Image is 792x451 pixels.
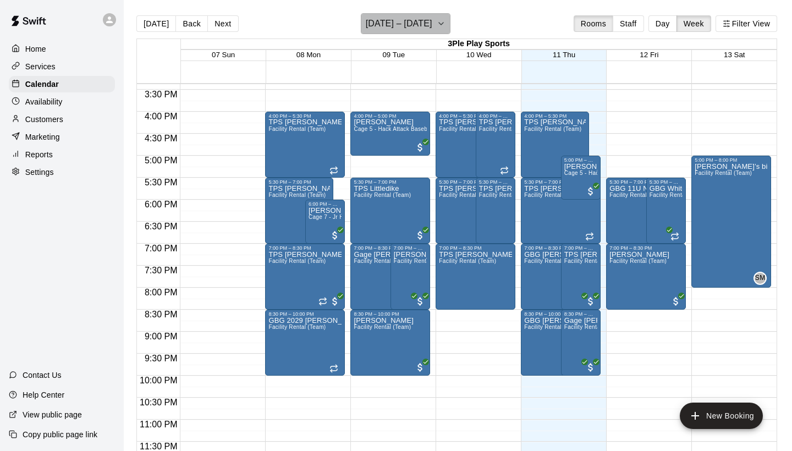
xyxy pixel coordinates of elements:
span: Recurring event [318,297,327,306]
span: All customers have paid [670,296,681,307]
span: 08 Mon [296,51,321,59]
span: 10:30 PM [137,398,180,407]
a: Calendar [9,76,115,92]
div: 4:00 PM – 5:30 PM [524,113,585,119]
span: 10 Wed [466,51,492,59]
button: 12 Fri [640,51,658,59]
span: 9:30 PM [142,354,180,363]
button: 11 Thu [553,51,575,59]
div: 5:30 PM – 7:00 PM [479,179,512,185]
div: 7:00 PM – 8:30 PM [439,245,512,251]
div: 7:00 PM – 8:30 PM [268,245,342,251]
div: 8:30 PM – 10:00 PM [564,311,597,317]
span: All customers have paid [403,296,414,307]
span: Facility Rental (Team) [564,324,621,330]
span: Facility Rental (Team) [650,192,707,198]
p: Availability [25,96,63,107]
a: Availability [9,94,115,110]
div: 4:00 PM – 5:00 PM: Brandon Garcia [350,112,430,156]
p: Calendar [25,79,59,90]
span: Facility Rental (Team) [354,324,411,330]
button: 07 Sun [212,51,235,59]
span: Facility Rental (Team) [268,126,326,132]
p: Services [25,61,56,72]
span: Facility Rental (Team) [354,192,411,198]
h6: [DATE] – [DATE] [366,16,432,31]
span: 6:30 PM [142,222,180,231]
button: Back [175,15,208,32]
span: Facility Rental (Team) [609,258,667,264]
span: Facility Rental (Team) [609,192,667,198]
span: Facility Rental (Team) [564,258,621,264]
span: 9:00 PM [142,332,180,341]
span: 3:30 PM [142,90,180,99]
div: Marketing [9,129,115,145]
span: Facility Rental (Team) [524,126,581,132]
div: 7:00 PM – 8:30 PM: TPS Roberts [561,244,601,310]
span: Cage 5 - Hack Attack Baseball Machine [354,126,457,132]
div: 7:00 PM – 8:30 PM: Gage Eckles [350,244,418,310]
span: Steven Mateo [758,272,767,285]
span: 4:00 PM [142,112,180,121]
div: Settings [9,164,115,180]
span: Facility Rental (Team) [439,126,496,132]
a: Services [9,58,115,75]
button: Staff [613,15,644,32]
div: 5:30 PM – 7:00 PM: TPS Littledike [350,178,430,244]
span: SM [755,273,766,284]
span: 7:30 PM [142,266,180,275]
div: 4:00 PM – 5:30 PM [439,113,500,119]
span: 11:30 PM [137,442,180,451]
span: Facility Rental (Team) [439,258,496,264]
p: Customers [25,114,63,125]
span: All customers have paid [585,296,596,307]
span: Facility Rental (Team) [268,324,326,330]
span: All customers have paid [415,230,426,241]
span: 13 Sat [724,51,745,59]
span: Recurring event [670,232,679,241]
span: Facility Rental (Team) [695,170,752,176]
div: 5:30 PM – 7:00 PM [354,179,427,185]
div: 8:30 PM – 10:00 PM [354,311,427,317]
div: 5:30 PM – 7:00 PM: GBG 11U Navy [606,178,674,244]
div: 6:00 PM – 7:00 PM: Aiden Harvey [305,200,345,244]
span: 8:30 PM [142,310,180,319]
div: 8:30 PM – 10:00 PM: GBG Baran 14U [521,310,588,376]
div: 8:30 PM – 10:00 PM: Sean Betts [350,310,430,376]
div: 8:30 PM – 10:00 PM: GBG 2029 Jones [265,310,345,376]
div: 4:00 PM – 5:30 PM: TPS Newby 8U [476,112,515,178]
div: Home [9,41,115,57]
a: Customers [9,111,115,128]
p: Settings [25,167,54,178]
span: Facility Rental (Team) [439,192,496,198]
span: Recurring event [329,166,338,175]
button: add [680,403,763,429]
button: 09 Tue [382,51,405,59]
span: 5:00 PM [142,156,180,165]
span: All customers have paid [585,186,596,197]
p: Home [25,43,46,54]
button: Week [676,15,711,32]
div: 7:00 PM – 8:30 PM [394,245,427,251]
div: 4:00 PM – 5:30 PM [479,113,512,119]
div: 3Ple Play Sports [181,39,777,50]
div: 5:30 PM – 7:00 PM [650,179,683,185]
span: Facility Rental (Team) [524,324,581,330]
span: All customers have paid [574,296,585,307]
span: All customers have paid [415,296,426,307]
span: Facility Rental (Team) [524,258,581,264]
div: 5:30 PM – 7:00 PM [439,179,500,185]
button: [DATE] [136,15,176,32]
a: Reports [9,146,115,163]
div: 7:00 PM – 8:30 PM: TPS Scoville 11U [436,244,515,310]
span: 6:00 PM [142,200,180,209]
div: 7:00 PM – 8:30 PM [524,245,585,251]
